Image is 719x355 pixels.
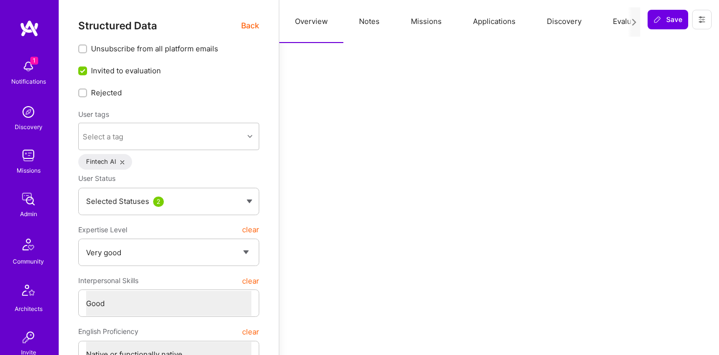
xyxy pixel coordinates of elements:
[91,44,218,54] span: Unsubscribe from all platform emails
[86,197,149,206] span: Selected Statuses
[11,76,46,87] div: Notifications
[91,66,161,76] span: Invited to evaluation
[653,15,682,24] span: Save
[20,20,39,37] img: logo
[19,328,38,347] img: Invite
[13,256,44,266] div: Community
[15,122,43,132] div: Discovery
[153,197,164,207] div: 2
[78,174,115,182] span: User Status
[78,154,132,170] div: Fintech AI
[20,209,37,219] div: Admin
[78,323,138,340] span: English Proficiency
[15,304,43,314] div: Architects
[648,10,688,29] button: Save
[242,323,259,340] button: clear
[30,57,38,65] span: 1
[78,221,127,239] span: Expertise Level
[120,160,124,164] i: icon Close
[19,146,38,165] img: teamwork
[78,272,138,289] span: Interpersonal Skills
[630,19,638,26] i: icon Next
[17,280,40,304] img: Architects
[241,20,259,32] span: Back
[17,233,40,256] img: Community
[19,189,38,209] img: admin teamwork
[247,200,252,203] img: caret
[247,134,252,139] i: icon Chevron
[78,20,157,32] span: Structured Data
[242,221,259,239] button: clear
[83,132,123,142] div: Select a tag
[19,102,38,122] img: discovery
[78,110,109,119] label: User tags
[242,272,259,289] button: clear
[17,165,41,176] div: Missions
[19,57,38,76] img: bell
[91,88,122,98] span: Rejected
